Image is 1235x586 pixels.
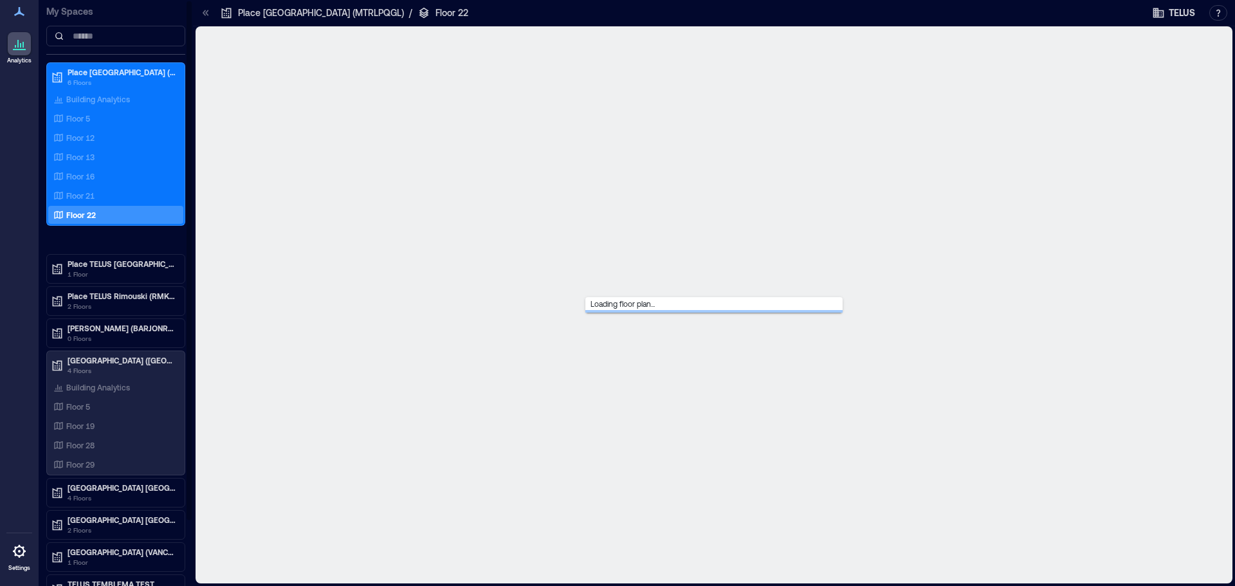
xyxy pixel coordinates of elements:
[66,459,95,470] p: Floor 29
[68,269,176,279] p: 1 Floor
[66,190,95,201] p: Floor 21
[66,152,95,162] p: Floor 13
[68,547,176,557] p: [GEOGRAPHIC_DATA] (VANCBC01)
[68,67,176,77] p: Place [GEOGRAPHIC_DATA] (MTRLPQGL)
[66,382,130,392] p: Building Analytics
[66,421,95,431] p: Floor 19
[66,401,90,412] p: Floor 5
[435,6,468,19] p: Floor 22
[46,5,185,18] p: My Spaces
[68,355,176,365] p: [GEOGRAPHIC_DATA] ([GEOGRAPHIC_DATA])
[68,291,176,301] p: Place TELUS Rimouski (RMKIPQQT)
[3,28,35,68] a: Analytics
[68,77,176,87] p: 6 Floors
[66,94,130,104] p: Building Analytics
[68,301,176,311] p: 2 Floors
[68,557,176,567] p: 1 Floor
[66,440,95,450] p: Floor 28
[68,515,176,525] p: [GEOGRAPHIC_DATA] [GEOGRAPHIC_DATA]
[68,493,176,503] p: 4 Floors
[8,564,30,572] p: Settings
[66,113,90,124] p: Floor 5
[238,6,404,19] p: Place [GEOGRAPHIC_DATA] (MTRLPQGL)
[1169,6,1195,19] span: TELUS
[7,57,32,64] p: Analytics
[68,323,176,333] p: [PERSON_NAME] (BARJONRN) - CLOSED
[68,525,176,535] p: 2 Floors
[66,171,95,181] p: Floor 16
[68,482,176,493] p: [GEOGRAPHIC_DATA] [GEOGRAPHIC_DATA]-4519 (BNBYBCDW)
[585,294,660,313] span: Loading floor plan...
[68,365,176,376] p: 4 Floors
[68,259,176,269] p: Place TELUS [GEOGRAPHIC_DATA] (QUBCPQXG)
[66,133,95,143] p: Floor 12
[1148,3,1199,23] button: TELUS
[4,536,35,576] a: Settings
[68,333,176,343] p: 0 Floors
[409,6,412,19] p: /
[66,210,96,220] p: Floor 22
